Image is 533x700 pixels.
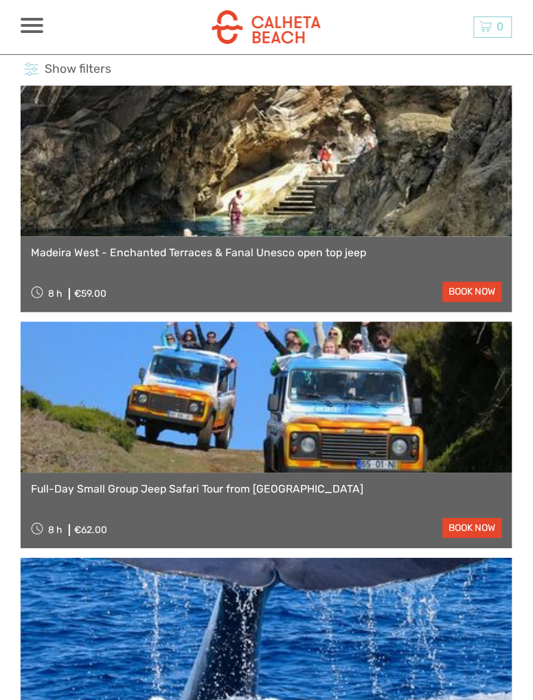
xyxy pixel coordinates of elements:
[158,21,174,38] button: Open LiveChat chat widget
[19,24,155,35] p: We're away right now. Please check back later!
[443,282,502,302] a: book now
[212,10,321,44] img: 3283-3bafb1e0-d569-4aa5-be6e-c19ca52e1a4a_logo_small.png
[31,484,502,497] a: Full-Day Small Group Jeep Safari Tour from [GEOGRAPHIC_DATA]
[21,61,512,78] h4: Show filters
[45,61,111,78] span: Show filters
[75,289,107,300] div: €59.00
[49,289,63,300] span: 8 h
[31,247,502,260] a: Madeira West - Enchanted Terraces & Fanal Unesco open top jeep
[443,519,502,539] a: book now
[75,525,108,537] div: €62.00
[495,20,506,33] span: 0
[49,525,63,537] span: 8 h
